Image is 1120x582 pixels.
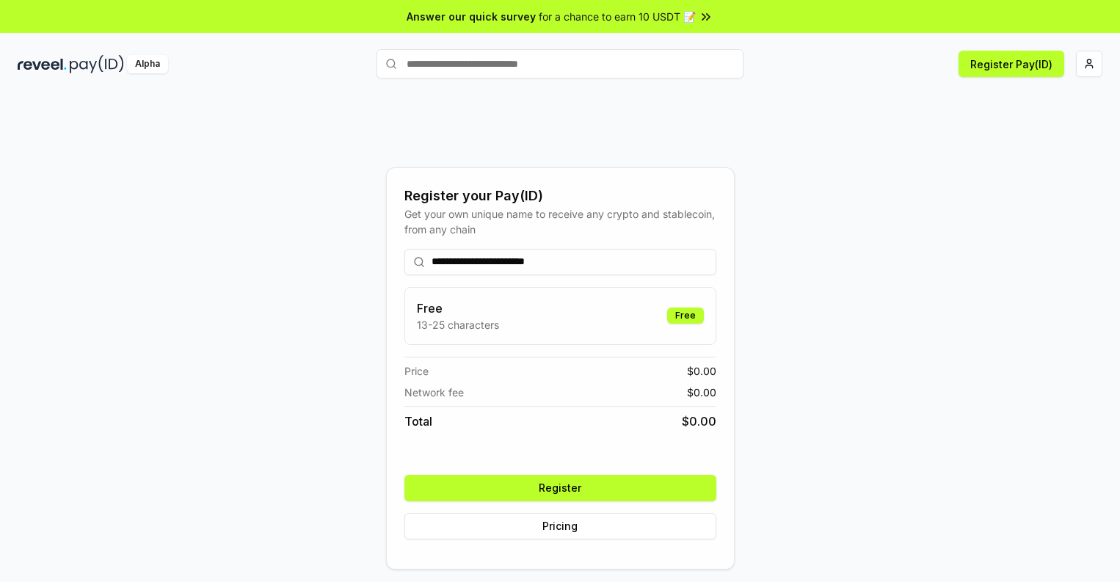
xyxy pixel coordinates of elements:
[404,186,716,206] div: Register your Pay(ID)
[682,412,716,430] span: $ 0.00
[404,385,464,400] span: Network fee
[407,9,536,24] span: Answer our quick survey
[404,206,716,237] div: Get your own unique name to receive any crypto and stablecoin, from any chain
[404,513,716,539] button: Pricing
[687,363,716,379] span: $ 0.00
[70,55,124,73] img: pay_id
[404,363,429,379] span: Price
[127,55,168,73] div: Alpha
[404,412,432,430] span: Total
[667,308,704,324] div: Free
[404,475,716,501] button: Register
[687,385,716,400] span: $ 0.00
[18,55,67,73] img: reveel_dark
[417,317,499,332] p: 13-25 characters
[417,299,499,317] h3: Free
[539,9,696,24] span: for a chance to earn 10 USDT 📝
[959,51,1064,77] button: Register Pay(ID)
